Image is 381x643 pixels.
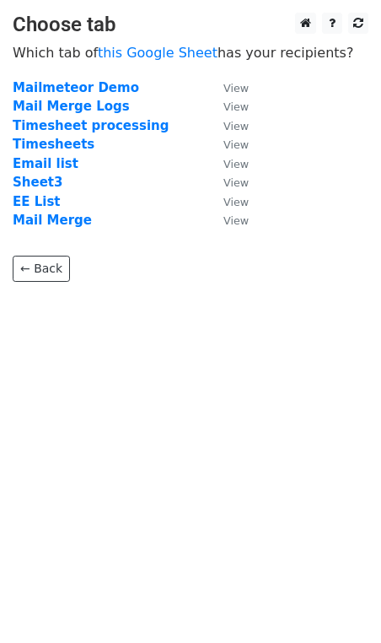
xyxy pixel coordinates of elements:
a: EE List [13,194,61,209]
small: View [223,100,249,113]
a: View [207,175,249,190]
a: Email list [13,156,78,171]
a: View [207,156,249,171]
a: Mailmeteor Demo [13,80,139,95]
a: View [207,137,249,152]
small: View [223,158,249,170]
a: this Google Sheet [98,45,217,61]
small: View [223,214,249,227]
a: View [207,99,249,114]
p: Which tab of has your recipients? [13,44,368,62]
a: Timesheet processing [13,118,169,133]
a: Timesheets [13,137,94,152]
a: View [207,213,249,228]
small: View [223,82,249,95]
small: View [223,120,249,132]
a: ← Back [13,256,70,282]
a: Mail Merge [13,213,92,228]
small: View [223,196,249,208]
a: Sheet3 [13,175,62,190]
small: View [223,176,249,189]
a: View [207,118,249,133]
h3: Choose tab [13,13,368,37]
small: View [223,138,249,151]
a: Mail Merge Logs [13,99,130,114]
a: View [207,80,249,95]
a: View [207,194,249,209]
